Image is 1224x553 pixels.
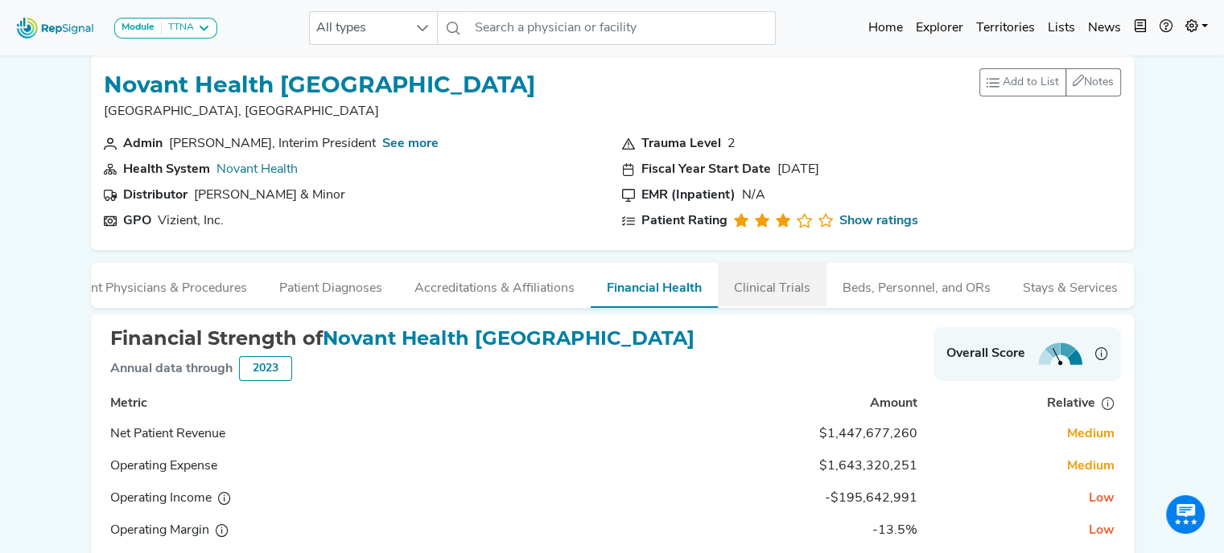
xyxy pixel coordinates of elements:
button: Intel Book [1127,12,1153,44]
button: Notes [1065,68,1121,96]
div: Admin [123,134,163,154]
a: Lists [1041,12,1082,44]
div: GPO [123,211,151,231]
span: Financial Strength of [110,326,323,350]
div: Distributor [123,186,188,205]
span: Add to List [1003,74,1059,91]
p: [GEOGRAPHIC_DATA], [GEOGRAPHIC_DATA] [104,102,535,121]
div: Trauma Level [641,134,721,154]
button: ModuleTTNA [114,18,217,39]
button: Add to List [979,68,1066,96]
div: Operating Margin [110,521,271,540]
div: Jeffery T. Lindsay, Interim President [169,134,376,154]
strong: Module [122,23,155,32]
button: Relevant Physicians & Procedures [37,263,263,306]
a: News [1082,12,1127,44]
input: Search a physician or facility [468,11,776,45]
div: EMR (Inpatient) [641,186,736,205]
div: N/A [742,186,765,205]
div: toolbar [979,68,1121,96]
button: Stays & Services [1007,263,1134,306]
span: Low [1089,492,1115,505]
a: Explorer [909,12,970,44]
span: Notes [1084,76,1114,88]
div: Vizient, Inc. [158,211,224,231]
button: Financial Health [591,263,718,308]
div: Operating Expense [110,457,271,476]
div: Owens & Minor [194,186,345,205]
span: -13.5% [872,524,917,537]
img: strengthMeter2.10ce9edd.svg [1038,342,1082,366]
button: Clinical Trials [718,263,826,306]
h1: Novant Health [GEOGRAPHIC_DATA] [104,72,535,99]
div: Novant Health [216,160,298,179]
a: Novant Health [216,163,298,176]
button: Accreditations & Affiliations [398,263,591,306]
a: Home [862,12,909,44]
div: Annual data through [110,359,233,379]
div: [DATE] [777,160,819,179]
div: Patient Rating [641,211,727,231]
div: Fiscal Year Start Date [641,160,771,179]
div: 2023 [239,356,292,381]
div: Operating Income [110,489,271,508]
span: All types [310,12,406,44]
th: Relative [924,390,1121,417]
span: Novant Health [GEOGRAPHIC_DATA] [323,326,694,350]
strong: Overall Score [946,344,1025,363]
span: $1,447,677,260 [819,428,917,440]
span: Low [1089,524,1115,537]
a: Territories [970,12,1041,44]
div: Net Patient Revenue [110,424,271,444]
div: [PERSON_NAME], Interim President [169,134,376,154]
button: Patient Diagnoses [263,263,398,306]
div: 2 [727,134,736,154]
th: Metric [104,390,652,417]
span: $1,643,320,251 [819,460,917,473]
span: -$195,642,991 [825,492,917,505]
span: Medium [1067,460,1115,473]
div: TTNA [162,22,194,35]
a: Show ratings [839,211,918,231]
a: See more [382,137,439,150]
span: Medium [1067,428,1115,440]
div: Health System [123,160,210,179]
button: Beds, Personnel, and ORs [826,263,1007,306]
th: Amount [651,390,923,417]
